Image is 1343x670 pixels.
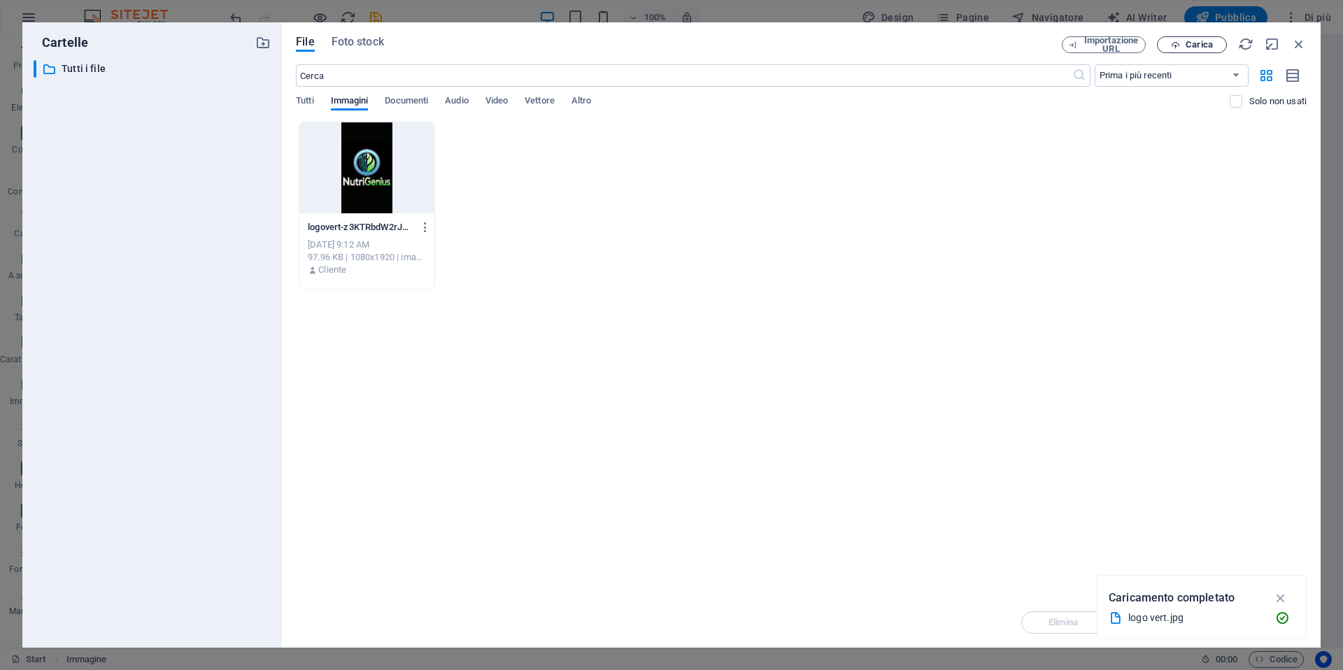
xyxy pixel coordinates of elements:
span: Importazione URL [1083,36,1139,53]
p: Tutti i file [62,61,245,77]
span: Documenti [385,92,428,112]
div: ​ [34,60,36,78]
p: Cliente [318,264,346,276]
span: Video [485,92,508,112]
div: [DATE] 9:12 AM [308,238,426,251]
p: Caricamento completato [1109,589,1235,607]
span: Foto stock [332,34,384,50]
div: logo vert.jpg [1128,610,1264,626]
span: Carica [1186,41,1213,49]
i: Nascondi [1265,36,1280,52]
i: Crea nuova cartella [255,35,271,50]
p: logovert-z3KTRbdW2rJCQEc55lytIQ.jpg [308,221,413,234]
p: Mostra solo i file non utilizzati sul sito web. È ancora possibile visualizzare i file aggiunti d... [1249,95,1307,108]
i: Ricarica [1238,36,1253,52]
input: Cerca [296,64,1072,87]
span: Audio [445,92,468,112]
span: Immagini [331,92,369,112]
span: File [296,34,314,50]
p: Cartelle [34,34,88,52]
span: Altro [571,92,591,112]
span: Vettore [525,92,555,112]
button: Carica [1157,36,1227,53]
button: Importazione URL [1062,36,1146,53]
div: 97.96 KB | 1080x1920 | image/jpeg [308,251,426,264]
i: Chiudi [1291,36,1307,52]
span: Tutti [296,92,313,112]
